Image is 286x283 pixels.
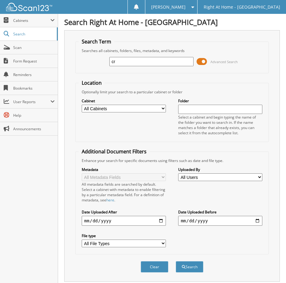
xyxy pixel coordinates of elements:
input: start [82,216,166,226]
div: All metadata fields are searched by default. Select a cabinet with metadata to enable filtering b... [82,182,166,203]
h1: Search Right At Home - [GEOGRAPHIC_DATA] [64,17,280,27]
label: Cabinet [82,98,166,103]
label: Metadata [82,167,166,172]
img: scan123-logo-white.svg [6,3,52,11]
span: Search [13,31,54,37]
legend: Location [79,79,105,86]
span: Advanced Search [210,59,238,64]
span: Cabinets [13,18,50,23]
span: Form Request [13,59,55,64]
button: Search [176,261,203,273]
label: File type [82,233,166,238]
span: User Reports [13,99,50,104]
div: Searches all cabinets, folders, files, metadata, and keywords [79,48,265,53]
label: Folder [178,98,262,103]
a: here [106,197,114,203]
label: Date Uploaded After [82,209,166,215]
legend: Search Term [79,38,114,45]
div: Enhance your search for specific documents using filters such as date and file type. [79,158,265,163]
span: [PERSON_NAME] [151,5,186,9]
button: Clear [141,261,168,273]
label: Date Uploaded Before [178,209,262,215]
span: Right At Home - [GEOGRAPHIC_DATA] [204,5,280,9]
span: Scan [13,45,55,50]
legend: Additional Document Filters [79,148,150,155]
input: end [178,216,262,226]
span: Announcements [13,126,55,131]
label: Uploaded By [178,167,262,172]
div: Optionally limit your search to a particular cabinet or folder [79,89,265,95]
span: Help [13,113,55,118]
span: Reminders [13,72,55,77]
div: Select a cabinet and begin typing the name of the folder you want to search in. If the name match... [178,115,262,135]
iframe: Chat Widget [255,253,286,283]
span: Bookmarks [13,86,55,91]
